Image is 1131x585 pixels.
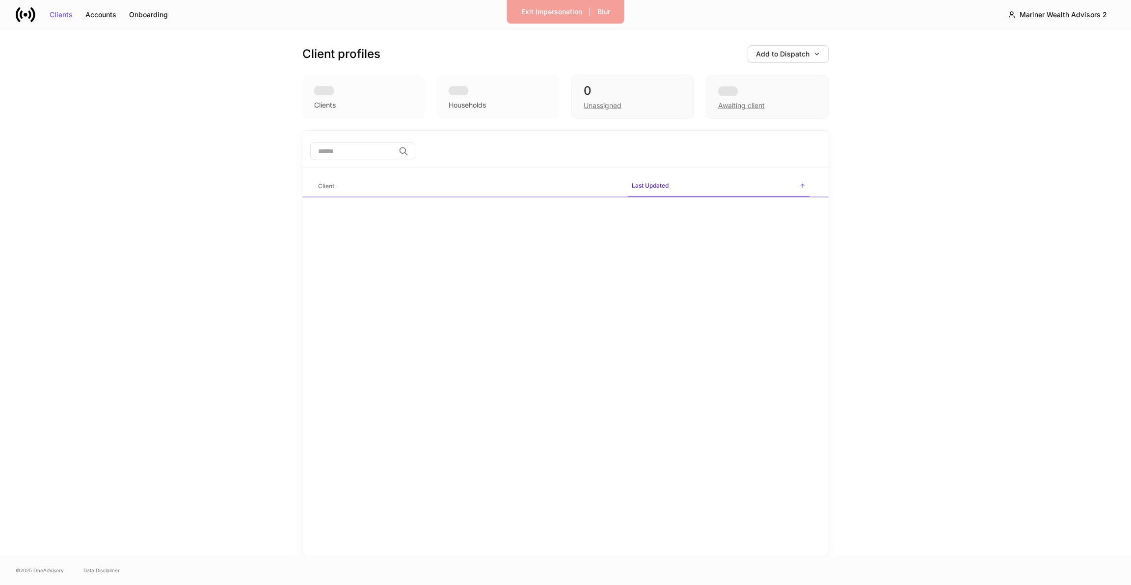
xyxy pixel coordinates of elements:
[123,7,174,23] button: Onboarding
[756,51,820,57] div: Add to Dispatch
[584,101,621,111] div: Unassigned
[1020,11,1107,18] div: Mariner Wealth Advisors 2
[628,176,809,197] span: Last Updated
[318,181,334,191] h6: Client
[706,75,829,119] div: Awaiting client
[85,11,116,18] div: Accounts
[718,101,765,111] div: Awaiting client
[50,11,73,18] div: Clients
[584,83,682,99] div: 0
[302,46,380,62] h3: Client profiles
[571,75,694,119] div: 0Unassigned
[314,100,336,110] div: Clients
[43,7,79,23] button: Clients
[521,8,582,15] div: Exit Impersonation
[16,566,64,574] span: © 2025 OneAdvisory
[79,7,123,23] button: Accounts
[449,100,486,110] div: Households
[83,566,120,574] a: Data Disclaimer
[129,11,168,18] div: Onboarding
[591,4,617,20] button: Blur
[748,45,829,63] button: Add to Dispatch
[597,8,610,15] div: Blur
[632,181,669,190] h6: Last Updated
[515,4,589,20] button: Exit Impersonation
[314,176,620,196] span: Client
[999,6,1115,24] button: Mariner Wealth Advisors 2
